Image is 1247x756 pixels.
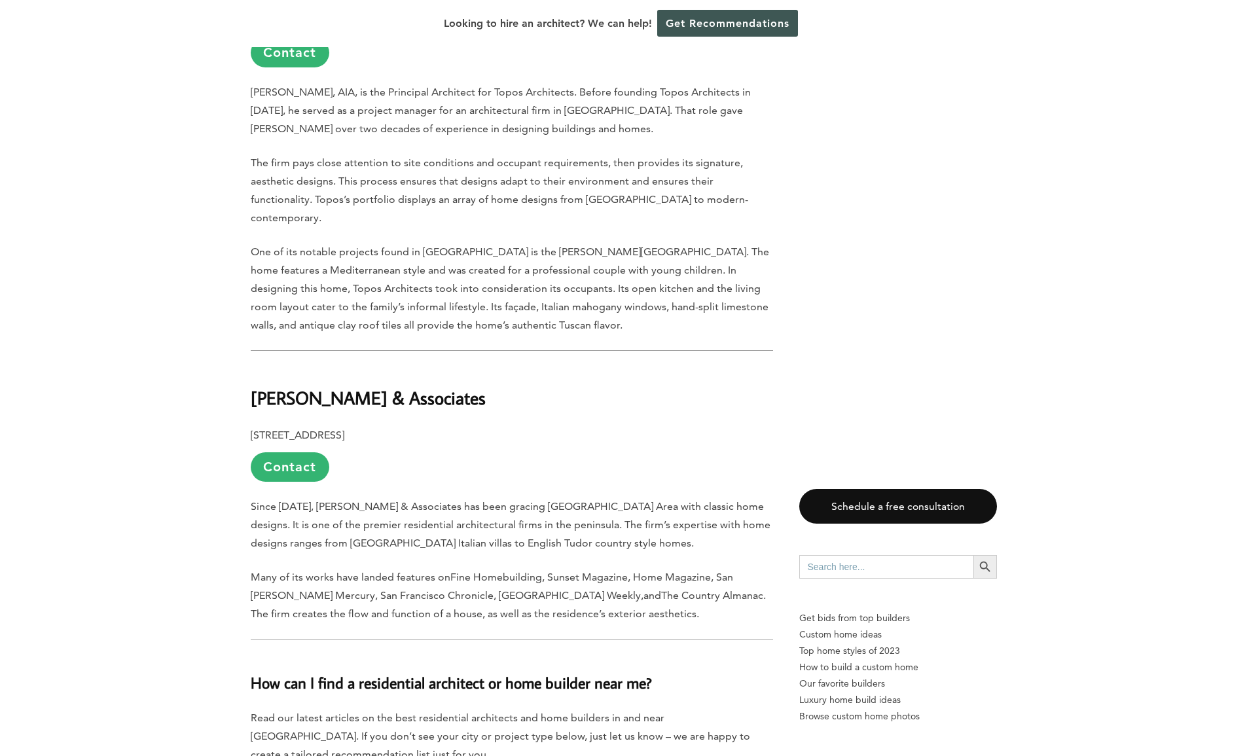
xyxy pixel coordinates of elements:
[799,659,997,675] a: How to build a custom home
[799,555,973,579] input: Search here...
[251,386,486,409] b: [PERSON_NAME] & Associates
[799,692,997,708] a: Luxury home build ideas
[251,571,733,602] span: Fine Homebuilding, Sunset Magazine, Home Magazine, San [PERSON_NAME] Mercury, San Francisco Chron...
[799,610,997,626] p: Get bids from top builders
[643,589,661,602] span: and
[251,429,344,441] b: [STREET_ADDRESS]
[657,10,798,37] a: Get Recommendations
[661,589,763,602] span: The Country Almanac
[251,38,329,67] a: Contact
[251,86,751,135] span: [PERSON_NAME], AIA, is the Principal Architect for Topos Architects. Before founding Topos Archit...
[799,643,997,659] a: Top home styles of 2023
[799,708,997,725] a: Browse custom home photos
[251,156,748,224] span: The firm pays close attention to site conditions and occupant requirements, then provides its sig...
[799,675,997,692] a: Our favorite builders
[799,626,997,643] a: Custom home ideas
[251,672,652,693] b: How can I find a residential architect or home builder near me?
[251,452,329,482] a: Contact
[978,560,992,574] svg: Search
[251,245,769,331] span: One of its notable projects found in [GEOGRAPHIC_DATA] is the [PERSON_NAME][GEOGRAPHIC_DATA]. The...
[251,500,770,549] span: Since [DATE], [PERSON_NAME] & Associates has been gracing [GEOGRAPHIC_DATA] Area with classic hom...
[251,571,450,583] span: Many of its works have landed features on
[799,489,997,524] a: Schedule a free consultation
